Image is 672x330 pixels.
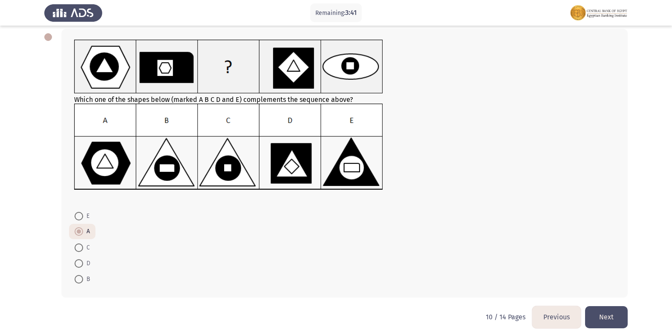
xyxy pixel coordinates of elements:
[74,104,383,190] img: UkFYMDA5MUIucG5nMTYyMjAzMzI0NzA2Ng==.png
[570,1,628,25] img: Assessment logo of FOCUS Assessment 3 Modules EN
[315,8,357,18] p: Remaining:
[83,211,89,221] span: E
[585,306,628,328] button: load next page
[83,258,90,269] span: D
[345,9,357,17] span: 3:41
[74,40,383,94] img: UkFYMDA5MUEucG5nMTYyMjAzMzE3MTk3Nw==.png
[83,274,90,284] span: B
[486,313,525,321] p: 10 / 14 Pages
[83,226,90,237] span: A
[83,243,90,253] span: C
[44,1,102,25] img: Assess Talent Management logo
[532,306,581,328] button: load previous page
[74,40,615,200] div: Which one of the shapes below (marked A B C D and E) complements the sequence above?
